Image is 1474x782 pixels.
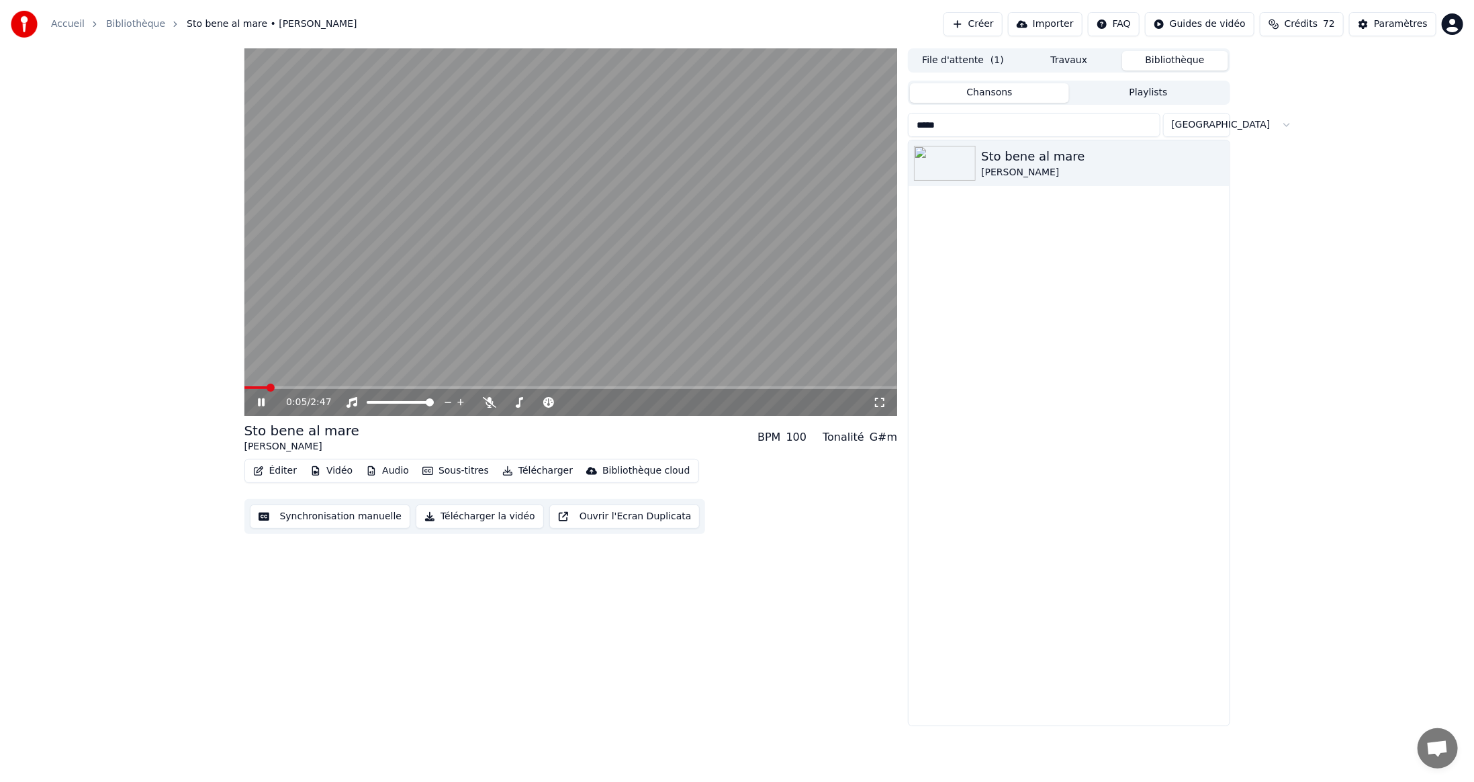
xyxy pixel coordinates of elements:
nav: breadcrumb [51,17,357,31]
button: Télécharger [497,462,578,480]
div: BPM [757,429,780,445]
div: [PERSON_NAME] [981,166,1224,179]
button: Ouvrir l'Ecran Duplicata [549,505,700,529]
span: [GEOGRAPHIC_DATA] [1172,118,1271,132]
div: [PERSON_NAME] [244,440,359,453]
div: Bibliothèque cloud [602,464,690,478]
button: Importer [1008,12,1083,36]
button: Playlists [1069,83,1228,103]
div: 100 [786,429,807,445]
button: Chansons [910,83,1069,103]
div: Sto bene al mare [981,147,1224,166]
div: / [286,396,318,409]
span: ( 1 ) [991,54,1004,67]
button: Guides de vidéo [1145,12,1254,36]
button: Télécharger la vidéo [416,505,544,529]
button: Audio [361,462,414,480]
button: Synchronisation manuelle [250,505,411,529]
button: Crédits72 [1260,12,1344,36]
button: Créer [943,12,1003,36]
a: Ouvrir le chat [1418,728,1458,769]
button: Éditer [248,462,302,480]
span: 0:05 [286,396,307,409]
button: Bibliothèque [1122,51,1228,71]
img: youka [11,11,38,38]
a: Bibliothèque [106,17,165,31]
button: File d'attente [910,51,1016,71]
div: Tonalité [823,429,864,445]
div: G#m [870,429,897,445]
span: 72 [1323,17,1335,31]
span: 2:47 [310,396,331,409]
button: Travaux [1016,51,1122,71]
button: Vidéo [305,462,358,480]
span: Sto bene al mare • [PERSON_NAME] [187,17,357,31]
div: Sto bene al mare [244,421,359,440]
span: Crédits [1285,17,1318,31]
button: Paramètres [1349,12,1436,36]
a: Accueil [51,17,85,31]
div: Paramètres [1374,17,1428,31]
button: FAQ [1088,12,1140,36]
button: Sous-titres [417,462,494,480]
